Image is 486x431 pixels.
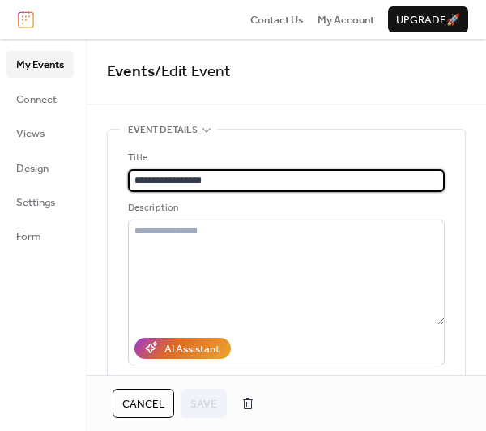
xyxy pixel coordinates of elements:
[16,194,55,211] span: Settings
[396,12,460,28] span: Upgrade 🚀
[6,86,74,112] a: Connect
[6,223,74,249] a: Form
[128,122,198,139] span: Event details
[122,396,164,412] span: Cancel
[250,11,304,28] a: Contact Us
[6,189,74,215] a: Settings
[128,200,441,216] div: Description
[113,389,174,418] button: Cancel
[18,11,34,28] img: logo
[6,120,74,146] a: Views
[134,338,231,359] button: AI Assistant
[16,126,45,142] span: Views
[16,57,64,73] span: My Events
[107,57,155,87] a: Events
[155,57,231,87] span: / Edit Event
[128,150,441,166] div: Title
[250,12,304,28] span: Contact Us
[388,6,468,32] button: Upgrade🚀
[6,51,74,77] a: My Events
[164,341,220,357] div: AI Assistant
[6,155,74,181] a: Design
[318,11,374,28] a: My Account
[16,92,57,108] span: Connect
[16,228,41,245] span: Form
[318,12,374,28] span: My Account
[16,160,49,177] span: Design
